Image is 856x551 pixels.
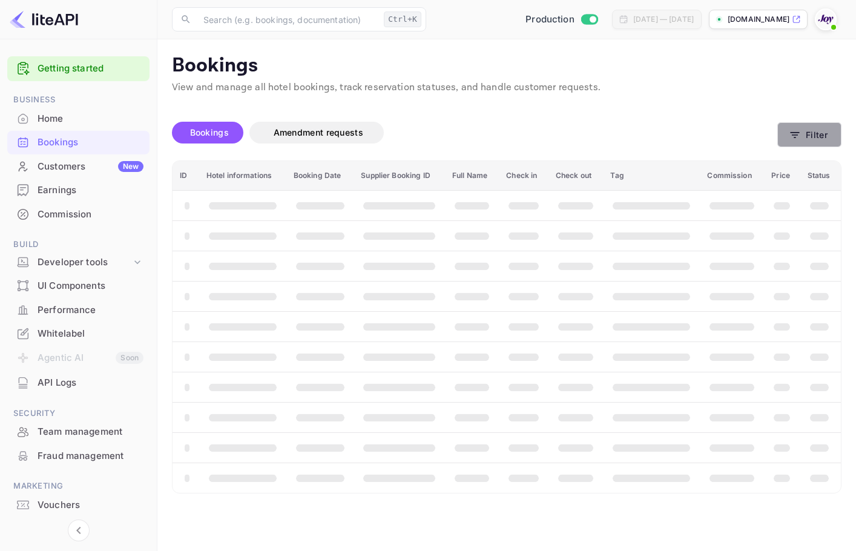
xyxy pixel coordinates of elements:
div: Whitelabel [38,327,143,341]
div: UI Components [38,279,143,293]
th: Check out [548,161,603,191]
div: Getting started [7,56,150,81]
th: Tag [603,161,700,191]
th: ID [173,161,199,191]
a: Fraud management [7,444,150,467]
span: Amendment requests [274,127,363,137]
button: Filter [777,122,841,147]
span: Bookings [190,127,229,137]
th: Hotel informations [199,161,286,191]
div: Vouchers [38,498,143,512]
th: Status [800,161,841,191]
div: Team management [7,420,150,444]
div: Performance [38,303,143,317]
p: View and manage all hotel bookings, track reservation statuses, and handle customer requests. [172,81,841,95]
div: Developer tools [7,252,150,273]
div: Whitelabel [7,322,150,346]
div: Customers [38,160,143,174]
a: Vouchers [7,493,150,516]
div: Commission [7,203,150,226]
div: Earnings [7,179,150,202]
div: [DATE] — [DATE] [633,14,694,25]
div: Bookings [38,136,143,150]
div: Home [38,112,143,126]
button: Collapse navigation [68,520,90,541]
p: Bookings [172,54,841,78]
div: Fraud management [38,449,143,463]
div: Performance [7,299,150,322]
div: Bookings [7,131,150,154]
th: Commission [700,161,764,191]
div: Ctrl+K [384,12,421,27]
a: Commission [7,203,150,225]
img: With Joy [816,10,835,29]
th: Booking Date [286,161,354,191]
a: UI Components [7,274,150,297]
div: Team management [38,425,143,439]
div: Developer tools [38,256,131,269]
div: Home [7,107,150,131]
p: [DOMAIN_NAME] [728,14,789,25]
table: booking table [173,161,841,493]
a: CustomersNew [7,155,150,177]
a: Earnings [7,179,150,201]
div: API Logs [7,371,150,395]
div: CustomersNew [7,155,150,179]
th: Check in [499,161,548,191]
input: Search (e.g. bookings, documentation) [196,7,379,31]
img: LiteAPI logo [10,10,78,29]
div: Switch to Sandbox mode [521,13,602,27]
span: Build [7,238,150,251]
div: UI Components [7,274,150,298]
div: account-settings tabs [172,122,777,144]
a: Home [7,107,150,130]
th: Full Name [445,161,499,191]
a: Performance [7,299,150,321]
span: Production [525,13,575,27]
div: Vouchers [7,493,150,517]
span: Business [7,93,150,107]
div: Earnings [38,183,143,197]
a: API Logs [7,371,150,394]
div: Fraud management [7,444,150,468]
span: Marketing [7,480,150,493]
div: Commission [38,208,143,222]
div: API Logs [38,376,143,390]
div: New [118,161,143,172]
th: Supplier Booking ID [354,161,445,191]
th: Price [764,161,800,191]
span: Security [7,407,150,420]
a: Getting started [38,62,143,76]
a: Team management [7,420,150,443]
a: Bookings [7,131,150,153]
a: Whitelabel [7,322,150,345]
